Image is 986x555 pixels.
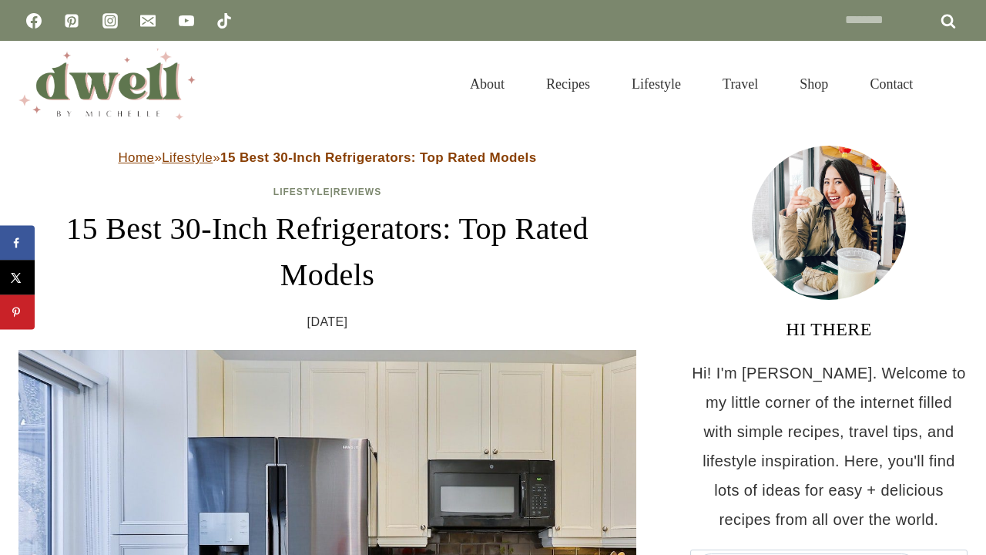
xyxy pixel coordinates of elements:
[132,5,163,36] a: Email
[18,5,49,36] a: Facebook
[611,57,702,111] a: Lifestyle
[118,150,536,165] span: » »
[118,150,154,165] a: Home
[449,57,525,111] a: About
[171,5,202,36] a: YouTube
[18,49,196,119] img: DWELL by michelle
[95,5,126,36] a: Instagram
[209,5,240,36] a: TikTok
[525,57,611,111] a: Recipes
[941,71,968,97] button: View Search Form
[690,315,968,343] h3: HI THERE
[849,57,934,111] a: Contact
[220,150,537,165] strong: 15 Best 30-Inch Refrigerators: Top Rated Models
[779,57,849,111] a: Shop
[18,206,636,298] h1: 15 Best 30-Inch Refrigerators: Top Rated Models
[56,5,87,36] a: Pinterest
[273,187,381,197] span: |
[273,187,330,197] a: Lifestyle
[307,311,348,334] time: [DATE]
[702,57,779,111] a: Travel
[162,150,213,165] a: Lifestyle
[690,358,968,534] p: Hi! I'm [PERSON_NAME]. Welcome to my little corner of the internet filled with simple recipes, tr...
[334,187,381,197] a: Reviews
[449,57,934,111] nav: Primary Navigation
